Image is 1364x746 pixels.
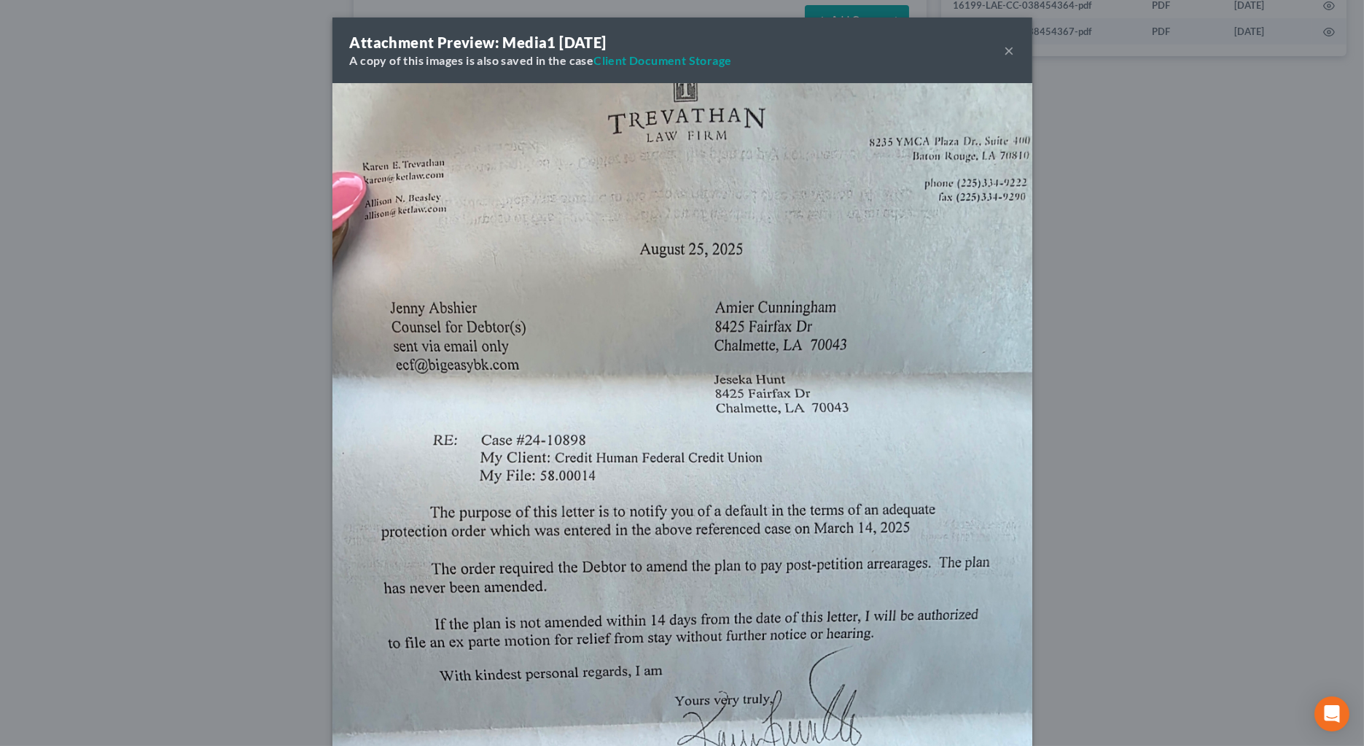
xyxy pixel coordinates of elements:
button: × [1005,42,1015,59]
div: A copy of this images is also saved in the case [350,53,732,69]
strong: Attachment Preview: Media1 [DATE] [350,34,607,51]
div: Open Intercom Messenger [1314,696,1349,731]
a: Client Document Storage [593,53,731,67]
